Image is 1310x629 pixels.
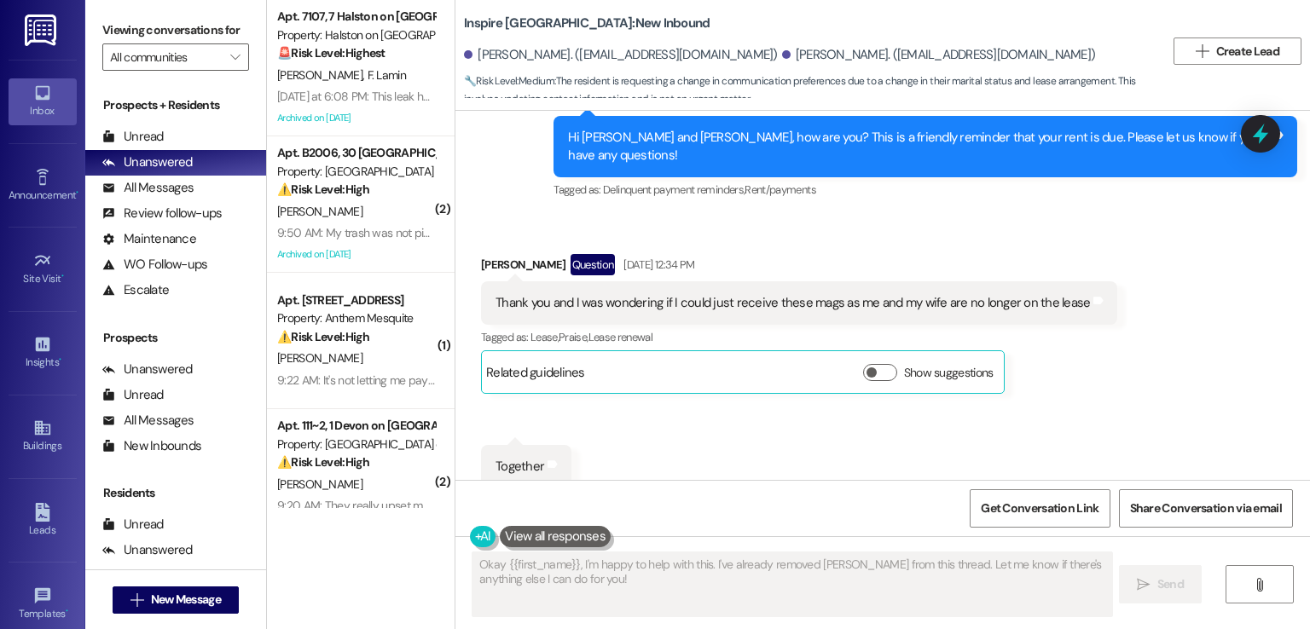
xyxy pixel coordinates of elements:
div: 9:20 AM: They really upset me why I keep getting charge after after charge after charge something... [277,498,1253,513]
div: Maintenance [102,230,196,248]
div: 9:50 AM: My trash was not picked up at all this week. I expect a discount on that monthly fee! [277,225,740,240]
div: Apt. [STREET_ADDRESS] [277,291,435,309]
div: Unanswered [102,541,193,559]
div: Review follow-ups [102,205,222,222]
span: Share Conversation via email [1130,499,1282,517]
div: [PERSON_NAME] [481,254,1117,281]
span: • [66,605,68,617]
span: Rent/payments [745,182,816,197]
label: Show suggestions [904,364,994,382]
span: Lease , [530,330,559,344]
div: Unread [102,516,164,534]
i:  [130,593,143,607]
strong: ⚠️ Risk Level: High [277,454,369,470]
div: Question [571,254,616,275]
div: Unanswered [102,361,193,378]
span: Get Conversation Link [981,499,1098,517]
span: [PERSON_NAME] [277,67,368,83]
div: Unread [102,128,164,146]
a: Insights • [9,330,77,376]
span: Create Lead [1216,43,1279,61]
span: • [61,270,64,282]
div: Prospects + Residents [85,96,266,114]
button: Get Conversation Link [970,489,1110,528]
div: All Messages [102,412,194,430]
div: All Messages [102,567,194,585]
div: Property: Anthem Mesquite [277,309,435,327]
span: • [76,187,78,199]
span: [PERSON_NAME] [277,204,362,219]
div: [PERSON_NAME]. ([EMAIL_ADDRESS][DOMAIN_NAME]) [782,46,1096,64]
div: Archived on [DATE] [275,244,437,265]
div: [PERSON_NAME]. ([EMAIL_ADDRESS][DOMAIN_NAME]) [464,46,778,64]
button: New Message [113,586,239,614]
div: Residents [85,484,266,502]
strong: ⚠️ Risk Level: High [277,182,369,197]
a: Inbox [9,78,77,124]
div: WO Follow-ups [102,256,207,274]
div: Unanswered [102,153,193,171]
div: Property: [GEOGRAPHIC_DATA] [277,163,435,181]
span: Praise , [559,330,588,344]
label: Viewing conversations for [102,17,249,43]
span: Lease renewal [588,330,653,344]
span: New Message [151,591,221,609]
div: Apt. B2006, 30 [GEOGRAPHIC_DATA] [277,144,435,162]
div: Tagged as: [554,177,1297,202]
div: Property: [GEOGRAPHIC_DATA] on [GEOGRAPHIC_DATA] [277,436,435,453]
img: ResiDesk Logo [25,14,60,46]
strong: 🚨 Risk Level: Highest [277,45,385,61]
span: F. Lamin [368,67,406,83]
div: Together [496,458,544,476]
span: Delinquent payment reminders , [603,182,745,197]
input: All communities [110,43,222,71]
button: Share Conversation via email [1119,489,1293,528]
i:  [1253,578,1266,591]
span: [PERSON_NAME] [277,350,362,366]
i:  [1137,578,1150,591]
strong: 🔧 Risk Level: Medium [464,74,554,88]
div: All Messages [102,179,194,197]
span: • [59,354,61,366]
div: Archived on [DATE] [275,107,437,129]
div: [DATE] at 6:08 PM: This leak has been here since we have moved here and no one is doing a proper ... [277,89,829,104]
textarea: Okay {{first_name}}, I'm happy to help with this. I've already removed [PERSON_NAME] from this th... [472,552,1111,616]
strong: ⚠️ Risk Level: High [277,329,369,344]
a: Templates • [9,581,77,627]
div: Hi [PERSON_NAME] and [PERSON_NAME], how are you? This is a friendly reminder that your rent is du... [568,129,1270,165]
div: Apt. 7107, 7 Halston on [GEOGRAPHIC_DATA] [277,8,435,26]
i:  [1196,44,1209,58]
a: Site Visit • [9,246,77,292]
span: : The resident is requesting a change in communication preferences due to a change in their marit... [464,72,1165,109]
div: Apt. 111~2, 1 Devon on [GEOGRAPHIC_DATA] [277,417,435,435]
a: Buildings [9,413,77,459]
div: [DATE] 12:34 PM [619,256,694,274]
div: Tagged as: [481,325,1117,349]
div: 9:22 AM: It's not letting me pay parcel online and rest in person [277,372,587,388]
i:  [230,50,240,64]
div: Related guidelines [486,364,585,389]
div: Property: Halston on [GEOGRAPHIC_DATA] [277,26,435,44]
div: Escalate [102,281,169,299]
button: Send [1119,565,1202,603]
div: Thank you and I was wondering if I could just receive these mags as me and my wife are no longer ... [496,294,1090,312]
div: New Inbounds [102,437,201,455]
div: Unread [102,386,164,404]
span: [PERSON_NAME] [277,476,362,492]
a: Leads [9,498,77,544]
b: Inspire [GEOGRAPHIC_DATA]: New Inbound [464,14,710,32]
div: Prospects [85,329,266,347]
button: Create Lead [1174,38,1301,65]
span: Send [1157,575,1184,593]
